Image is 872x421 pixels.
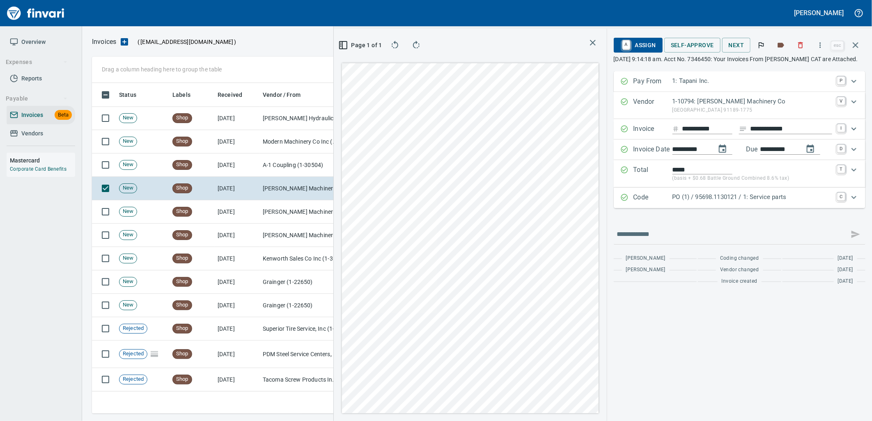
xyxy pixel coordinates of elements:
[21,73,42,84] span: Reports
[173,231,192,239] span: Shop
[92,37,116,47] nav: breadcrumb
[792,7,846,19] button: [PERSON_NAME]
[722,277,757,286] span: Invoice created
[214,107,259,130] td: [DATE]
[2,55,71,70] button: Expenses
[837,165,845,173] a: T
[837,97,845,105] a: V
[672,174,832,183] p: (basis + $0.68 Battle Ground Combined 8.6% tax)
[259,224,342,247] td: [PERSON_NAME] Machinery Inc (1-10774)
[614,188,865,208] div: Expand
[119,325,147,332] span: Rejected
[172,90,201,100] span: Labels
[7,69,75,88] a: Reports
[214,177,259,200] td: [DATE]
[633,144,672,155] p: Invoice Date
[794,9,844,17] h5: [PERSON_NAME]
[846,224,865,244] span: This records your message into the invoice and notifies anyone mentioned
[7,124,75,143] a: Vendors
[21,128,43,139] span: Vendors
[344,40,379,50] span: Page 1 of 1
[214,224,259,247] td: [DATE]
[7,106,75,124] a: InvoicesBeta
[214,200,259,224] td: [DATE]
[772,36,790,54] button: Labels
[838,277,853,286] span: [DATE]
[838,254,853,263] span: [DATE]
[837,144,845,153] a: D
[831,41,844,50] a: esc
[671,40,714,50] span: Self-Approve
[259,294,342,317] td: Grainger (1-22650)
[218,90,253,100] span: Received
[173,137,192,145] span: Shop
[116,37,133,47] button: Upload an Invoice
[633,76,672,87] p: Pay From
[7,33,75,51] a: Overview
[664,38,721,53] button: Self-Approve
[837,192,845,201] a: C
[147,350,161,357] span: Pages Split
[620,38,656,52] span: Assign
[259,368,342,391] td: Tacoma Screw Products Inc (1-10999)
[119,90,136,100] span: Status
[214,153,259,177] td: [DATE]
[173,375,192,383] span: Shop
[119,137,137,145] span: New
[214,130,259,153] td: [DATE]
[614,160,865,188] div: Expand
[21,37,46,47] span: Overview
[55,110,72,120] span: Beta
[6,57,68,67] span: Expenses
[729,40,744,50] span: Next
[838,266,853,274] span: [DATE]
[672,192,832,202] p: PO (1) / 95698.1130121 / 1: Service parts
[792,36,810,54] button: Discard
[6,94,68,104] span: Payable
[119,90,147,100] span: Status
[259,317,342,341] td: Superior Tire Service, Inc (1-10991)
[720,266,759,274] span: Vendor changed
[622,40,630,49] a: A
[140,38,234,46] span: [EMAIL_ADDRESS][DOMAIN_NAME]
[837,124,845,132] a: I
[119,114,137,122] span: New
[102,65,222,73] p: Drag a column heading here to group the table
[672,124,679,134] svg: Invoice number
[173,184,192,192] span: Shop
[173,350,192,358] span: Shop
[801,139,820,159] button: change due date
[214,341,259,368] td: [DATE]
[173,301,192,309] span: Shop
[119,184,137,192] span: New
[672,76,832,86] p: 1: Tapani Inc.
[172,90,190,100] span: Labels
[739,125,747,133] svg: Invoice description
[633,192,672,203] p: Code
[119,278,137,286] span: New
[21,110,43,120] span: Invoices
[259,247,342,270] td: Kenworth Sales Co Inc (1-38304)
[173,278,192,286] span: Shop
[119,231,137,239] span: New
[752,36,770,54] button: Flag
[119,208,137,215] span: New
[259,153,342,177] td: A-1 Coupling (1-30504)
[633,165,672,183] p: Total
[614,140,865,160] div: Expand
[173,161,192,169] span: Shop
[119,254,137,262] span: New
[263,90,311,100] span: Vendor / From
[173,208,192,215] span: Shop
[811,36,829,54] button: More
[720,254,759,263] span: Coding changed
[133,38,236,46] p: ( )
[746,144,785,154] p: Due
[173,114,192,122] span: Shop
[713,139,732,159] button: change date
[214,317,259,341] td: [DATE]
[829,35,865,55] span: Close invoice
[633,124,672,135] p: Invoice
[10,166,67,172] a: Corporate Card Benefits
[614,92,865,119] div: Expand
